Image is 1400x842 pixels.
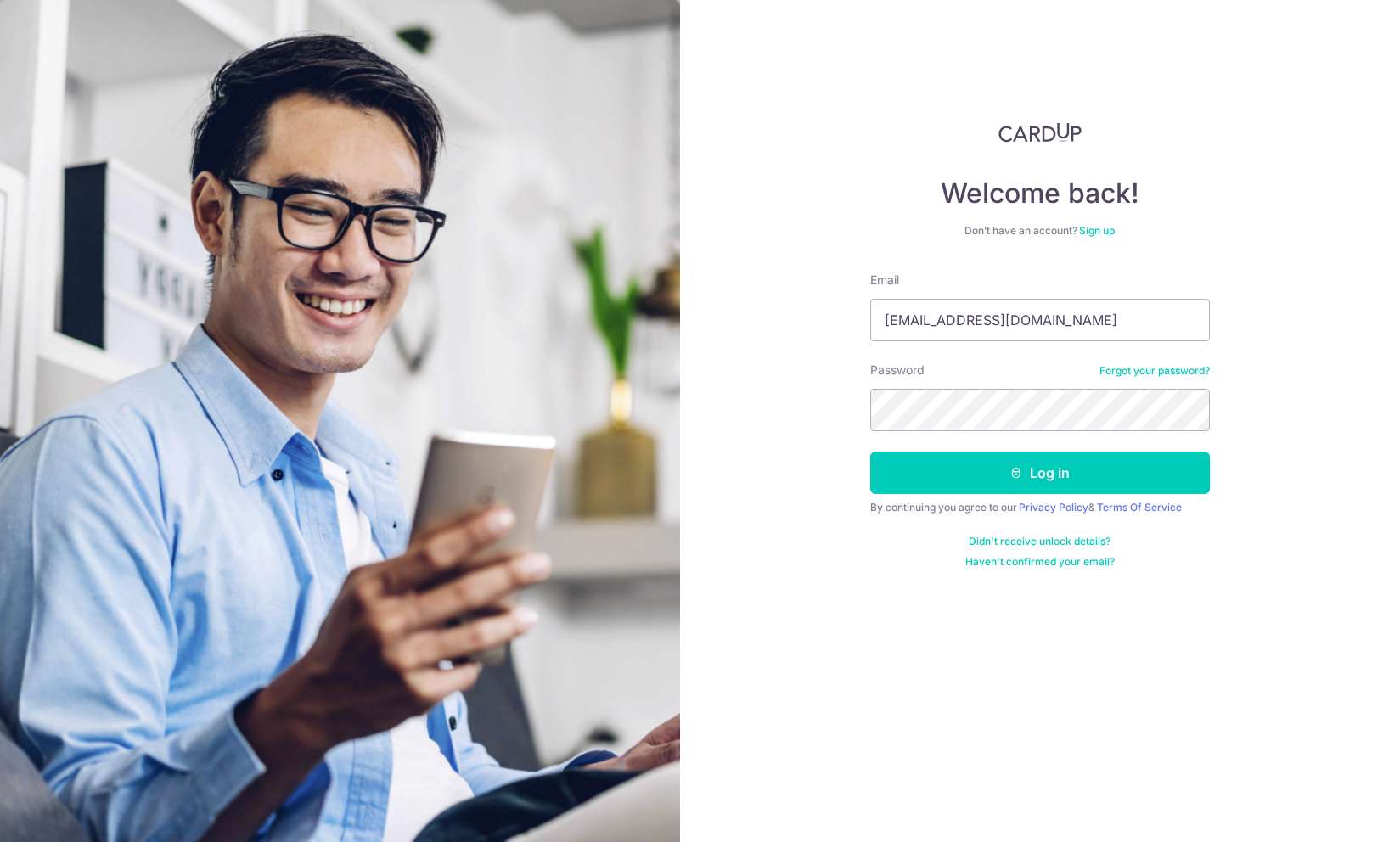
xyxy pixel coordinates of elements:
[870,452,1210,494] button: Log in
[870,224,1210,238] div: Don’t have an account?
[870,362,925,379] label: Password
[1099,364,1210,378] a: Forgot your password?
[969,535,1110,548] a: Didn't receive unlock details?
[998,122,1082,143] img: CardUp Logo
[870,272,899,289] label: Email
[870,299,1210,341] input: Enter your Email
[965,555,1115,569] a: Haven't confirmed your email?
[870,501,1210,514] div: By continuing you agree to our &
[870,177,1210,210] h4: Welcome back!
[1019,501,1088,514] a: Privacy Policy
[1097,501,1182,514] a: Terms Of Service
[1079,224,1115,237] a: Sign up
